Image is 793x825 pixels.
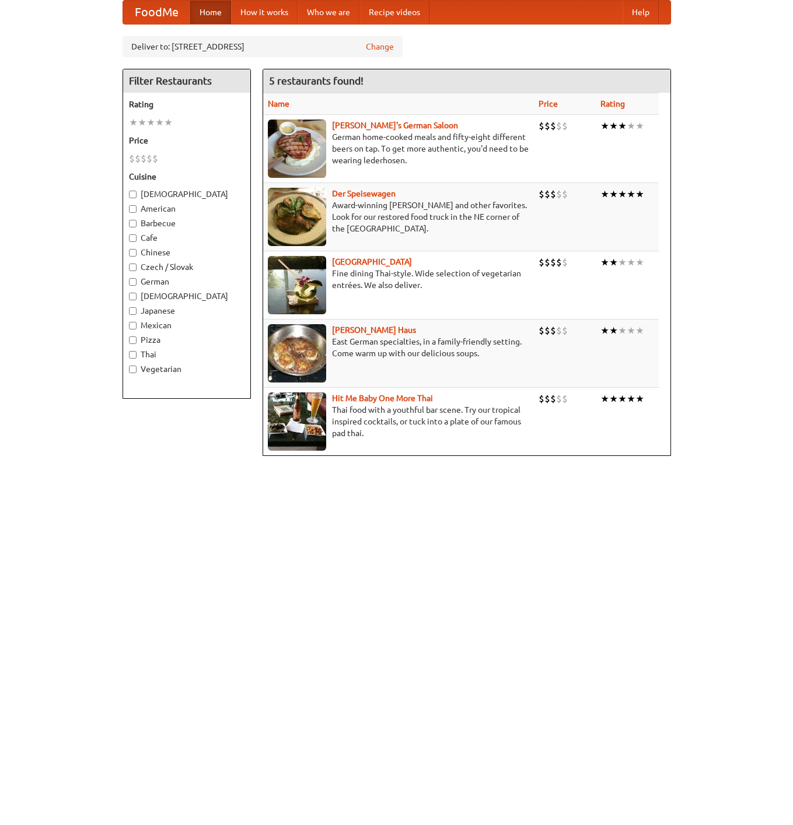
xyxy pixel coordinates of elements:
li: ★ [627,392,635,405]
li: $ [544,120,550,132]
li: ★ [635,188,644,201]
li: $ [129,152,135,165]
a: How it works [231,1,298,24]
label: German [129,276,244,287]
a: Der Speisewagen [332,189,396,198]
li: ★ [635,324,644,337]
li: ★ [138,116,146,129]
li: $ [550,256,556,269]
li: ★ [618,120,627,132]
label: Cafe [129,232,244,244]
li: $ [544,392,550,405]
li: $ [539,392,544,405]
a: Home [190,1,231,24]
li: $ [550,120,556,132]
label: Japanese [129,305,244,317]
input: Chinese [129,249,137,257]
a: Who we are [298,1,359,24]
li: $ [562,392,568,405]
a: Change [366,41,394,52]
a: [GEOGRAPHIC_DATA] [332,257,412,266]
label: [DEMOGRAPHIC_DATA] [129,290,244,302]
input: Vegetarian [129,366,137,373]
input: [DEMOGRAPHIC_DATA] [129,191,137,198]
label: Barbecue [129,217,244,229]
li: $ [544,324,550,337]
li: $ [152,152,158,165]
li: $ [135,152,141,165]
input: German [129,278,137,286]
li: ★ [618,188,627,201]
li: ★ [609,392,618,405]
input: Pizza [129,336,137,344]
label: Thai [129,349,244,360]
li: $ [556,256,562,269]
input: [DEMOGRAPHIC_DATA] [129,293,137,300]
input: Czech / Slovak [129,264,137,271]
li: ★ [155,116,164,129]
img: esthers.jpg [268,120,326,178]
li: ★ [600,188,609,201]
li: $ [562,120,568,132]
li: ★ [627,188,635,201]
input: Barbecue [129,220,137,227]
li: $ [556,120,562,132]
img: kohlhaus.jpg [268,324,326,382]
a: Price [539,99,558,108]
li: ★ [609,188,618,201]
li: ★ [618,256,627,269]
a: Name [268,99,289,108]
li: $ [146,152,152,165]
li: ★ [146,116,155,129]
li: $ [556,392,562,405]
a: [PERSON_NAME] Haus [332,325,416,335]
label: Vegetarian [129,363,244,375]
h5: Rating [129,99,244,110]
li: ★ [164,116,173,129]
h5: Price [129,135,244,146]
label: [DEMOGRAPHIC_DATA] [129,188,244,200]
p: Thai food with a youthful bar scene. Try our tropical inspired cocktails, or tuck into a plate of... [268,404,529,439]
li: ★ [600,324,609,337]
label: Czech / Slovak [129,261,244,273]
input: Cafe [129,234,137,242]
h5: Cuisine [129,171,244,182]
a: [PERSON_NAME]'s German Saloon [332,121,458,130]
img: speisewagen.jpg [268,188,326,246]
li: $ [141,152,146,165]
li: $ [550,324,556,337]
li: $ [539,120,544,132]
li: ★ [129,116,138,129]
input: Mexican [129,322,137,329]
p: Award-winning [PERSON_NAME] and other favorites. Look for our restored food truck in the NE corne... [268,199,529,234]
li: $ [539,188,544,201]
li: ★ [609,120,618,132]
ng-pluralize: 5 restaurants found! [269,75,364,86]
li: ★ [627,256,635,269]
li: $ [556,188,562,201]
li: $ [562,256,568,269]
li: $ [550,188,556,201]
li: $ [562,188,568,201]
li: $ [539,256,544,269]
input: Japanese [129,307,137,315]
li: ★ [600,392,609,405]
h4: Filter Restaurants [123,69,250,93]
a: Help [623,1,659,24]
a: Hit Me Baby One More Thai [332,394,433,403]
li: ★ [618,392,627,405]
li: ★ [627,324,635,337]
p: Fine dining Thai-style. Wide selection of vegetarian entrées. We also deliver. [268,268,529,291]
li: ★ [635,392,644,405]
label: Pizza [129,334,244,346]
p: East German specialties, in a family-friendly setting. Come warm up with our delicious soups. [268,336,529,359]
label: Mexican [129,320,244,331]
li: ★ [600,256,609,269]
li: ★ [609,256,618,269]
a: Recipe videos [359,1,429,24]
